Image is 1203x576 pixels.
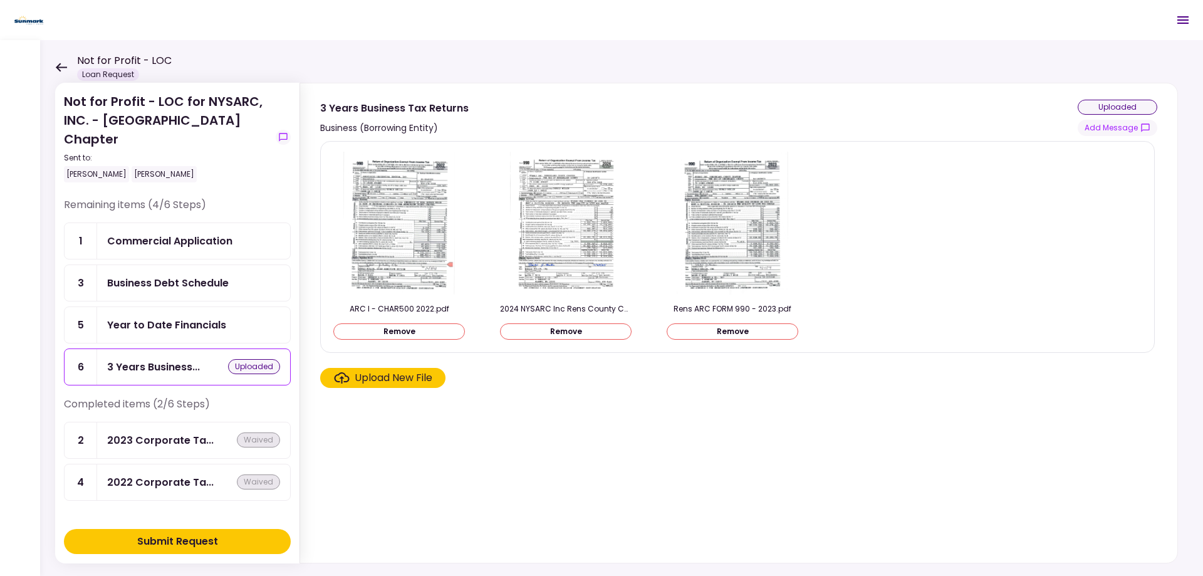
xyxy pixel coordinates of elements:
[137,534,218,549] div: Submit Request
[64,92,271,182] div: Not for Profit - LOC for NYSARC, INC. - [GEOGRAPHIC_DATA] Chapter
[107,233,232,249] div: Commercial Application
[107,432,214,448] div: 2023 Corporate Tax Returns
[65,307,97,343] div: 5
[65,422,97,458] div: 2
[107,359,200,375] div: 3 Years Business Tax Returns
[64,197,291,223] div: Remaining items (4/6 Steps)
[1168,5,1198,35] button: Open menu
[228,359,280,374] div: uploaded
[1078,120,1157,136] button: show-messages
[237,432,280,448] div: waived
[132,166,197,182] div: [PERSON_NAME]
[320,368,445,388] span: Click here to upload the required document
[107,474,214,490] div: 2022 Corporate Tax Returns
[77,68,139,81] div: Loan Request
[64,264,291,301] a: 3Business Debt Schedule
[500,323,632,340] button: Remove
[500,303,632,315] div: 2024 NYSARC Inc Rens County Chapter Form 990.pdf
[64,529,291,554] button: Submit Request
[64,348,291,385] a: 63 Years Business Tax Returnsuploaded
[320,120,469,135] div: Business (Borrowing Entity)
[333,303,465,315] div: ARC I - CHAR500 2022.pdf
[64,223,291,259] a: 1Commercial Application
[276,130,291,145] button: show-messages
[65,223,97,259] div: 1
[667,323,798,340] button: Remove
[65,349,97,385] div: 6
[65,265,97,301] div: 3
[667,303,798,315] div: Rens ARC FORM 990 - 2023.pdf
[77,53,172,68] h1: Not for Profit - LOC
[13,11,46,29] img: Partner icon
[320,100,469,116] div: 3 Years Business Tax Returns
[107,317,226,333] div: Year to Date Financials
[333,323,465,340] button: Remove
[355,370,432,385] div: Upload New File
[64,166,129,182] div: [PERSON_NAME]
[64,464,291,501] a: 42022 Corporate Tax Returnswaived
[1078,100,1157,115] div: uploaded
[299,83,1178,563] div: 3 Years Business Tax ReturnsBusiness (Borrowing Entity)uploadedshow-messagesARC I - CHAR500 2022....
[64,152,271,164] div: Sent to:
[64,397,291,422] div: Completed items (2/6 Steps)
[64,422,291,459] a: 22023 Corporate Tax Returnswaived
[64,306,291,343] a: 5Year to Date Financials
[65,464,97,500] div: 4
[237,474,280,490] div: waived
[107,275,229,291] div: Business Debt Schedule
